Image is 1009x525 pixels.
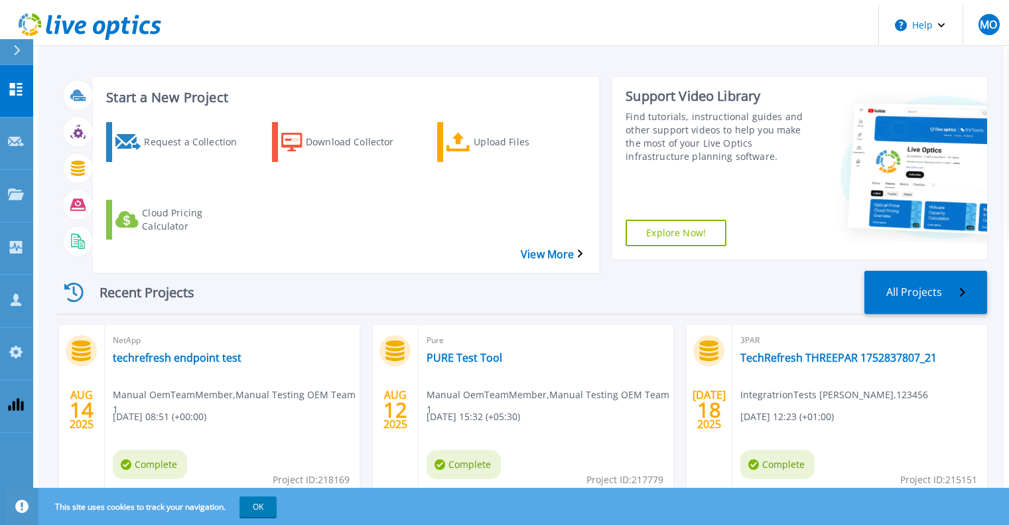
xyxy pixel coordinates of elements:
[740,410,834,424] span: [DATE] 12:23 (+01:00)
[697,404,721,415] span: 18
[113,410,206,424] span: [DATE] 08:51 (+00:00)
[113,388,360,417] span: Manual OemTeamMember , Manual Testing OEM Team 1
[69,386,94,434] div: AUG 2025
[740,388,928,402] span: IntegratrionTests [PERSON_NAME] , 123456
[864,271,987,314] a: All Projects
[42,496,277,517] span: This site uses cookies to track your navigation.
[144,125,250,159] div: Request a Collection
[427,410,520,424] span: [DATE] 15:32 (+05:30)
[626,88,813,105] div: Support Video Library
[474,125,580,159] div: Upload Files
[980,19,997,30] span: MO
[56,276,216,309] div: Recent Projects
[427,333,665,348] span: Pure
[740,450,815,479] span: Complete
[113,351,241,364] a: techrefresh endpoint test
[437,122,598,162] a: Upload Files
[879,5,962,45] button: Help
[900,473,977,487] span: Project ID: 215151
[106,122,267,162] a: Request a Collection
[740,333,979,348] span: 3PAR
[427,351,502,364] a: PURE Test Tool
[142,203,248,236] div: Cloud Pricing Calculator
[383,404,407,415] span: 12
[626,110,813,163] div: Find tutorials, instructional guides and other support videos to help you make the most of your L...
[427,388,673,417] span: Manual OemTeamMember , Manual Testing OEM Team 1
[272,122,433,162] a: Download Collector
[383,386,408,434] div: AUG 2025
[239,496,277,517] button: OK
[106,200,267,240] a: Cloud Pricing Calculator
[586,473,663,487] span: Project ID: 217779
[273,473,350,487] span: Project ID: 218169
[521,248,582,261] a: View More
[70,404,94,415] span: 14
[427,450,501,479] span: Complete
[113,450,187,479] span: Complete
[697,386,722,434] div: [DATE] 2025
[626,220,726,246] a: Explore Now!
[740,351,937,364] a: TechRefresh THREEPAR 1752837807_21
[113,333,352,348] span: NetApp
[306,125,412,159] div: Download Collector
[106,90,582,105] h3: Start a New Project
